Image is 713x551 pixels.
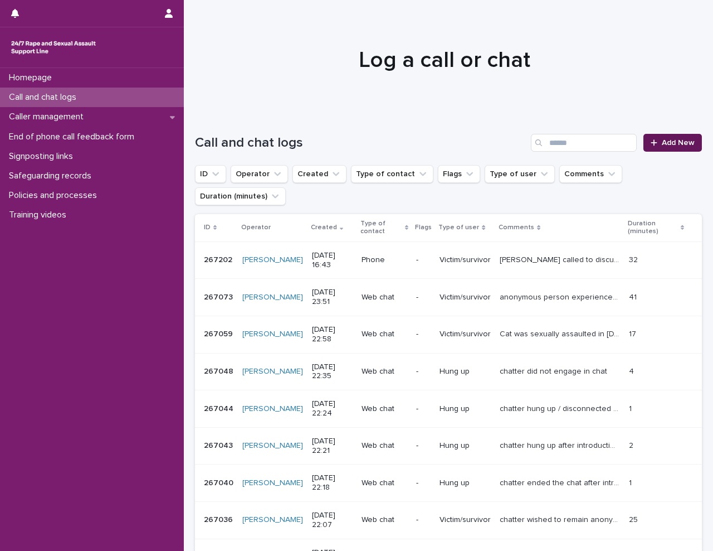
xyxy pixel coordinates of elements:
[439,367,491,376] p: Hung up
[312,437,353,456] p: [DATE] 22:21
[362,515,408,525] p: Web chat
[500,253,622,265] p: Mya called to discuss ways that she would be able to cope with the procedure of having a coil fit...
[628,217,678,238] p: Duration (minutes)
[242,478,303,488] a: [PERSON_NAME]
[204,327,235,339] p: 267059
[195,427,702,465] tr: 267043267043 [PERSON_NAME] [DATE] 22:21Web chat-Hung upchatter hung up after introductionschatter...
[195,353,702,390] tr: 267048267048 [PERSON_NAME] [DATE] 22:35Web chat-Hung upchatter did not engage in chatchatter did ...
[362,404,408,414] p: Web chat
[4,92,85,103] p: Call and chat logs
[312,325,353,344] p: [DATE] 22:58
[438,165,480,183] button: Flags
[312,511,353,530] p: [DATE] 22:07
[629,513,640,525] p: 25
[362,441,408,451] p: Web chat
[231,165,288,183] button: Operator
[629,291,639,302] p: 41
[500,365,609,376] p: chatter did not engage in chat
[312,251,353,270] p: [DATE] 16:43
[499,221,534,234] p: Comments
[242,515,303,525] a: [PERSON_NAME]
[195,47,694,74] h1: Log a call or chat
[312,288,353,307] p: [DATE] 23:51
[439,330,491,339] p: Victim/survivor
[415,221,432,234] p: Flags
[629,365,636,376] p: 4
[416,441,431,451] p: -
[4,132,143,142] p: End of phone call feedback form
[204,402,236,414] p: 267044
[242,293,303,302] a: [PERSON_NAME]
[4,171,100,181] p: Safeguarding records
[312,362,353,381] p: [DATE] 22:35
[416,478,431,488] p: -
[195,241,702,279] tr: 267202267202 [PERSON_NAME] [DATE] 16:43Phone-Victim/survivor[PERSON_NAME] called to discuss ways ...
[204,291,235,302] p: 267073
[195,390,702,428] tr: 267044267044 [PERSON_NAME] [DATE] 22:24Web chat-Hung upchatter hung up / disconnected after intro...
[416,515,431,525] p: -
[416,404,431,414] p: -
[439,515,491,525] p: Victim/survivor
[351,165,433,183] button: Type of contact
[439,404,491,414] p: Hung up
[416,255,431,265] p: -
[531,134,637,152] input: Search
[643,134,702,152] a: Add New
[362,255,408,265] p: Phone
[204,365,236,376] p: 267048
[195,279,702,316] tr: 267073267073 [PERSON_NAME] [DATE] 23:51Web chat-Victim/survivoranonymous person experienced [MEDI...
[629,253,640,265] p: 32
[362,330,408,339] p: Web chat
[242,330,303,339] a: [PERSON_NAME]
[195,187,286,205] button: Duration (minutes)
[416,367,431,376] p: -
[195,501,702,539] tr: 267036267036 [PERSON_NAME] [DATE] 22:07Web chat-Victim/survivorchatter wished to remain anonymous...
[241,221,271,234] p: Operator
[362,367,408,376] p: Web chat
[242,255,303,265] a: [PERSON_NAME]
[362,478,408,488] p: Web chat
[195,165,226,183] button: ID
[4,190,106,201] p: Policies and processes
[438,221,479,234] p: Type of user
[204,221,211,234] p: ID
[439,293,491,302] p: Victim/survivor
[4,210,75,220] p: Training videos
[500,291,622,302] p: anonymous person experienced child abuse from the age of 6 - 14 and has chatted to discuss enjoyi...
[629,476,634,488] p: 1
[362,293,408,302] p: Web chat
[485,165,555,183] button: Type of user
[439,255,491,265] p: Victim/survivor
[629,327,638,339] p: 17
[500,513,622,525] p: chatter wished to remain anonymous. They advised that the perpetrator has sexually assaulted them...
[439,441,491,451] p: Hung up
[500,439,622,451] p: chatter hung up after introductions
[360,217,403,238] p: Type of contact
[195,135,526,151] h1: Call and chat logs
[4,112,92,122] p: Caller management
[629,402,634,414] p: 1
[204,253,235,265] p: 267202
[312,399,353,418] p: [DATE] 22:24
[204,439,235,451] p: 267043
[416,330,431,339] p: -
[204,476,236,488] p: 267040
[629,439,636,451] p: 2
[559,165,622,183] button: Comments
[311,221,337,234] p: Created
[439,478,491,488] p: Hung up
[416,293,431,302] p: -
[9,36,98,59] img: rhQMoQhaT3yELyF149Cw
[312,473,353,492] p: [DATE] 22:18
[195,316,702,353] tr: 267059267059 [PERSON_NAME] [DATE] 22:58Web chat-Victim/survivorCat was sexually assaulted in [DAT...
[242,441,303,451] a: [PERSON_NAME]
[662,139,695,147] span: Add New
[242,404,303,414] a: [PERSON_NAME]
[4,72,61,83] p: Homepage
[204,513,235,525] p: 267036
[242,367,303,376] a: [PERSON_NAME]
[500,476,622,488] p: chatter ended the chat after introductions
[292,165,346,183] button: Created
[500,327,622,339] p: Cat was sexually assaulted in 2023 and had no memory of 12 hours after she was spiked. However re...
